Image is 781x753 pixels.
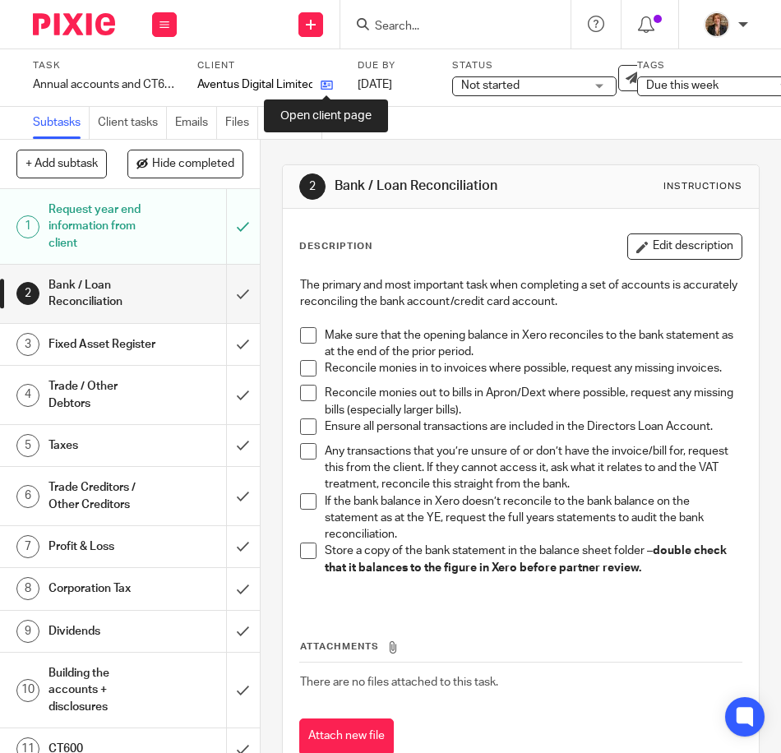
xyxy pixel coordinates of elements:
[373,20,521,35] input: Search
[49,619,156,644] h1: Dividends
[16,384,39,407] div: 4
[335,178,556,195] h1: Bank / Loan Reconciliation
[330,107,390,139] a: Audit logs
[266,107,322,139] a: Notes (0)
[98,107,167,139] a: Client tasks
[16,434,39,457] div: 5
[197,59,341,72] label: Client
[225,107,258,139] a: Files
[49,475,156,517] h1: Trade Creditors / Other Creditors
[358,59,432,72] label: Due by
[300,277,742,311] p: The primary and most important task when completing a set of accounts is accurately reconciling t...
[33,76,177,93] div: Annual accounts and CT600 return
[325,418,742,435] p: Ensure all personal transactions are included in the Directors Loan Account.
[358,79,392,90] span: [DATE]
[300,677,498,688] span: There are no files attached to this task.
[16,620,39,643] div: 9
[646,80,719,91] span: Due this week
[16,485,39,508] div: 6
[152,158,234,171] span: Hide completed
[16,577,39,600] div: 8
[299,240,372,253] p: Description
[175,107,217,139] a: Emails
[33,13,115,35] img: Pixie
[325,360,742,376] p: Reconcile monies in to invoices where possible, request any missing invoices.
[325,493,742,543] p: If the bank balance in Xero doesn’t reconcile to the bank balance on the statement as at the YE, ...
[300,642,379,651] span: Attachments
[663,180,742,193] div: Instructions
[49,576,156,601] h1: Corporation Tax
[33,59,177,72] label: Task
[704,12,730,38] img: WhatsApp%20Image%202025-04-23%20at%2010.20.30_16e186ec.jpg
[325,385,742,418] p: Reconcile monies out to bills in Apron/Dext where possible, request any missing bills (especially...
[33,107,90,139] a: Subtasks
[16,282,39,305] div: 2
[49,332,156,357] h1: Fixed Asset Register
[49,534,156,559] h1: Profit & Loss
[325,443,742,493] p: Any transactions that you’re unsure of or don’t have the invoice/bill for, request this from the ...
[49,197,156,256] h1: Request year end information from client
[127,150,243,178] button: Hide completed
[16,333,39,356] div: 3
[325,543,742,576] p: Store a copy of the bank statement in the balance sheet folder –
[461,80,520,91] span: Not started
[49,374,156,416] h1: Trade / Other Debtors
[49,661,156,719] h1: Building the accounts + disclosures
[16,215,39,238] div: 1
[627,233,742,260] button: Edit description
[452,59,617,72] label: Status
[325,545,729,573] strong: double check that it balances to the figure in Xero before partner review.
[16,150,107,178] button: + Add subtask
[16,535,39,558] div: 7
[299,173,326,200] div: 2
[197,76,312,93] p: Aventus Digital Limited
[49,433,156,458] h1: Taxes
[49,273,156,315] h1: Bank / Loan Reconciliation
[325,327,742,361] p: Make sure that the opening balance in Xero reconciles to the bank statement as at the end of the ...
[16,679,39,702] div: 10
